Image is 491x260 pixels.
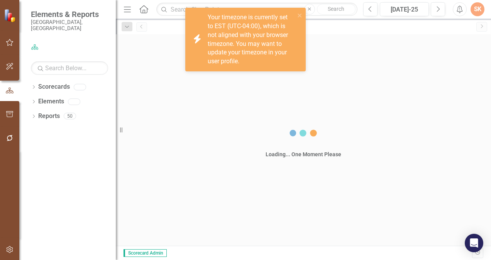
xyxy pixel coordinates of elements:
div: [DATE]-25 [383,5,426,14]
button: Search [317,4,356,15]
span: Elements & Reports [31,10,108,19]
span: Search [328,6,344,12]
div: Open Intercom Messenger [465,234,483,252]
button: [DATE]-25 [380,2,429,16]
button: SK [471,2,484,16]
a: Scorecards [38,83,70,91]
small: [GEOGRAPHIC_DATA], [GEOGRAPHIC_DATA] [31,19,108,32]
span: Scorecard Admin [124,249,167,257]
img: ClearPoint Strategy [4,9,17,22]
button: close [297,11,303,20]
a: Reports [38,112,60,121]
a: Elements [38,97,64,106]
div: 50 [64,113,76,120]
div: Your timezone is currently set to EST (UTC-04:00), which is not aligned with your browser timezon... [208,13,295,66]
input: Search ClearPoint... [156,3,357,16]
input: Search Below... [31,61,108,75]
div: Loading... One Moment Please [266,150,341,158]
